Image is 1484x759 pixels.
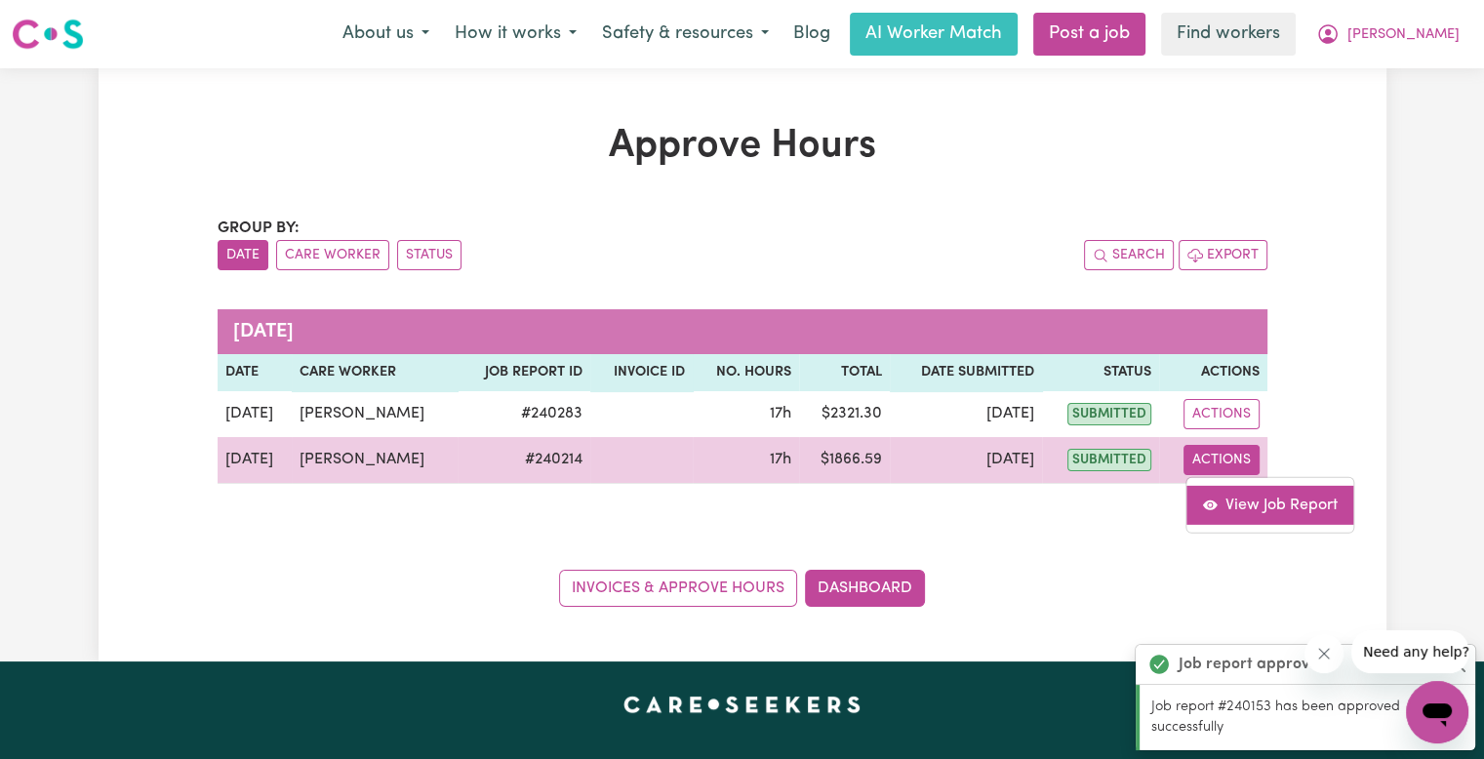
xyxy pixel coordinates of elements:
td: $ 2321.30 [799,391,890,437]
caption: [DATE] [218,309,1267,354]
th: Care worker [292,354,458,391]
button: How it works [442,14,589,55]
button: Safety & resources [589,14,782,55]
button: sort invoices by paid status [397,240,461,270]
iframe: Close message [1304,634,1344,673]
a: View job report 240214 [1186,485,1353,524]
a: Invoices & Approve Hours [559,570,797,607]
div: Actions [1185,476,1354,533]
iframe: Button to launch messaging window [1406,681,1468,743]
p: Job report #240153 has been approved successfully [1151,697,1464,739]
button: About us [330,14,442,55]
iframe: Message from company [1351,630,1468,673]
a: Dashboard [805,570,925,607]
button: sort invoices by care worker [276,240,389,270]
button: Search [1084,240,1174,270]
a: Post a job [1033,13,1145,56]
button: My Account [1304,14,1472,55]
a: AI Worker Match [850,13,1018,56]
th: Date Submitted [890,354,1041,391]
span: Need any help? [12,14,118,29]
td: # 240283 [458,391,591,437]
th: No. Hours [693,354,799,391]
th: Status [1042,354,1159,391]
h1: Approve Hours [218,123,1267,170]
th: Invoice ID [590,354,693,391]
td: [DATE] [218,437,293,484]
button: Export [1179,240,1267,270]
button: sort invoices by date [218,240,268,270]
span: submitted [1067,449,1151,471]
span: submitted [1067,403,1151,425]
a: Blog [782,13,842,56]
th: Actions [1159,354,1267,391]
th: Date [218,354,293,391]
button: Actions [1183,445,1260,475]
span: Group by: [218,220,300,236]
button: Actions [1183,399,1260,429]
td: $ 1866.59 [799,437,890,484]
td: [DATE] [890,437,1041,484]
td: # 240214 [458,437,591,484]
a: Find workers [1161,13,1296,56]
a: Careseekers home page [623,697,861,712]
td: [DATE] [218,391,293,437]
td: [PERSON_NAME] [292,391,458,437]
td: [PERSON_NAME] [292,437,458,484]
a: Careseekers logo [12,12,84,57]
th: Job Report ID [458,354,591,391]
span: 17 hours [770,406,791,421]
img: Careseekers logo [12,17,84,52]
td: [DATE] [890,391,1041,437]
span: 17 hours [770,452,791,467]
strong: Job report approved [1179,653,1328,676]
th: Total [799,354,890,391]
span: [PERSON_NAME] [1347,24,1460,46]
